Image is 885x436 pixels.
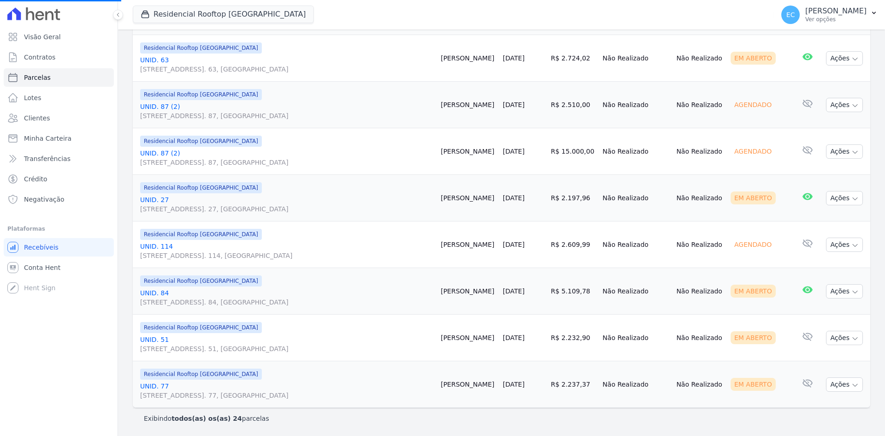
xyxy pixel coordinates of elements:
[24,263,60,272] span: Conta Hent
[599,221,673,268] td: Não Realizado
[140,242,433,260] a: UNID. 114[STREET_ADDRESS]. 114, [GEOGRAPHIC_DATA]
[24,53,55,62] span: Contratos
[547,221,599,268] td: R$ 2.609,99
[673,175,727,221] td: Não Realizado
[4,149,114,168] a: Transferências
[4,89,114,107] a: Lotes
[599,361,673,408] td: Não Realizado
[786,12,795,18] span: EC
[547,82,599,128] td: R$ 2.510,00
[140,158,433,167] span: [STREET_ADDRESS]. 87, [GEOGRAPHIC_DATA]
[171,415,242,422] b: todos(as) os(as) 24
[4,170,114,188] a: Crédito
[140,195,433,214] a: UNID. 27[STREET_ADDRESS]. 27, [GEOGRAPHIC_DATA]
[503,241,525,248] a: [DATE]
[140,322,262,333] span: Residencial Rooftop [GEOGRAPHIC_DATA]
[24,73,51,82] span: Parcelas
[503,194,525,202] a: [DATE]
[437,315,499,361] td: [PERSON_NAME]
[140,288,433,307] a: UNID. 84[STREET_ADDRESS]. 84, [GEOGRAPHIC_DATA]
[826,144,863,159] button: Ações
[599,128,673,175] td: Não Realizado
[547,175,599,221] td: R$ 2.197,96
[547,35,599,82] td: R$ 2.724,02
[503,148,525,155] a: [DATE]
[599,82,673,128] td: Não Realizado
[4,28,114,46] a: Visão Geral
[140,251,433,260] span: [STREET_ADDRESS]. 114, [GEOGRAPHIC_DATA]
[547,268,599,315] td: R$ 5.109,78
[140,149,433,167] a: UNID. 87 (2)[STREET_ADDRESS]. 87, [GEOGRAPHIC_DATA]
[140,275,262,287] span: Residencial Rooftop [GEOGRAPHIC_DATA]
[673,268,727,315] td: Não Realizado
[599,315,673,361] td: Não Realizado
[503,287,525,295] a: [DATE]
[140,136,262,147] span: Residencial Rooftop [GEOGRAPHIC_DATA]
[4,129,114,148] a: Minha Carteira
[826,284,863,299] button: Ações
[140,65,433,74] span: [STREET_ADDRESS]. 63, [GEOGRAPHIC_DATA]
[437,128,499,175] td: [PERSON_NAME]
[24,32,61,42] span: Visão Geral
[826,98,863,112] button: Ações
[826,191,863,205] button: Ações
[805,16,867,23] p: Ver opções
[673,128,727,175] td: Não Realizado
[731,98,775,111] div: Agendado
[826,51,863,66] button: Ações
[673,221,727,268] td: Não Realizado
[826,377,863,392] button: Ações
[437,268,499,315] td: [PERSON_NAME]
[140,391,433,400] span: [STREET_ADDRESS]. 77, [GEOGRAPHIC_DATA]
[826,238,863,252] button: Ações
[4,109,114,127] a: Clientes
[140,335,433,353] a: UNID. 51[STREET_ADDRESS]. 51, [GEOGRAPHIC_DATA]
[437,35,499,82] td: [PERSON_NAME]
[24,195,65,204] span: Negativação
[437,82,499,128] td: [PERSON_NAME]
[140,89,262,100] span: Residencial Rooftop [GEOGRAPHIC_DATA]
[24,243,59,252] span: Recebíveis
[140,204,433,214] span: [STREET_ADDRESS]. 27, [GEOGRAPHIC_DATA]
[140,55,433,74] a: UNID. 63[STREET_ADDRESS]. 63, [GEOGRAPHIC_DATA]
[731,191,776,204] div: Em Aberto
[4,258,114,277] a: Conta Hent
[805,6,867,16] p: [PERSON_NAME]
[547,315,599,361] td: R$ 2.232,90
[140,298,433,307] span: [STREET_ADDRESS]. 84, [GEOGRAPHIC_DATA]
[140,182,262,193] span: Residencial Rooftop [GEOGRAPHIC_DATA]
[140,102,433,120] a: UNID. 87 (2)[STREET_ADDRESS]. 87, [GEOGRAPHIC_DATA]
[140,111,433,120] span: [STREET_ADDRESS]. 87, [GEOGRAPHIC_DATA]
[826,331,863,345] button: Ações
[503,101,525,108] a: [DATE]
[731,331,776,344] div: Em Aberto
[731,145,775,158] div: Agendado
[503,334,525,341] a: [DATE]
[4,190,114,209] a: Negativação
[731,238,775,251] div: Agendado
[599,35,673,82] td: Não Realizado
[24,174,47,184] span: Crédito
[140,229,262,240] span: Residencial Rooftop [GEOGRAPHIC_DATA]
[4,48,114,66] a: Contratos
[24,93,41,102] span: Lotes
[599,268,673,315] td: Não Realizado
[437,361,499,408] td: [PERSON_NAME]
[731,285,776,298] div: Em Aberto
[24,154,71,163] span: Transferências
[4,68,114,87] a: Parcelas
[144,414,269,423] p: Exibindo parcelas
[24,113,50,123] span: Clientes
[437,221,499,268] td: [PERSON_NAME]
[140,344,433,353] span: [STREET_ADDRESS]. 51, [GEOGRAPHIC_DATA]
[503,381,525,388] a: [DATE]
[24,134,71,143] span: Minha Carteira
[673,361,727,408] td: Não Realizado
[503,54,525,62] a: [DATE]
[140,382,433,400] a: UNID. 77[STREET_ADDRESS]. 77, [GEOGRAPHIC_DATA]
[140,369,262,380] span: Residencial Rooftop [GEOGRAPHIC_DATA]
[133,6,314,23] button: Residencial Rooftop [GEOGRAPHIC_DATA]
[673,315,727,361] td: Não Realizado
[599,175,673,221] td: Não Realizado
[140,42,262,54] span: Residencial Rooftop [GEOGRAPHIC_DATA]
